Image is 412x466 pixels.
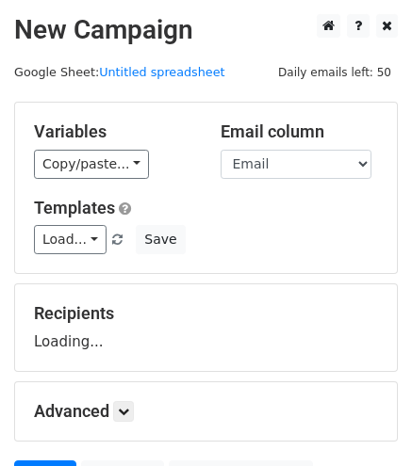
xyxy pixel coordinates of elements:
[272,62,398,83] span: Daily emails left: 50
[34,225,107,254] a: Load...
[221,121,379,142] h5: Email column
[34,198,115,217] a: Templates
[272,65,398,79] a: Daily emails left: 50
[99,65,224,79] a: Untitled spreadsheet
[34,121,192,142] h5: Variables
[14,65,225,79] small: Google Sheet:
[34,303,378,352] div: Loading...
[34,303,378,324] h5: Recipients
[34,401,378,422] h5: Advanced
[318,376,412,466] iframe: Chat Widget
[14,14,398,46] h2: New Campaign
[34,150,149,179] a: Copy/paste...
[136,225,185,254] button: Save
